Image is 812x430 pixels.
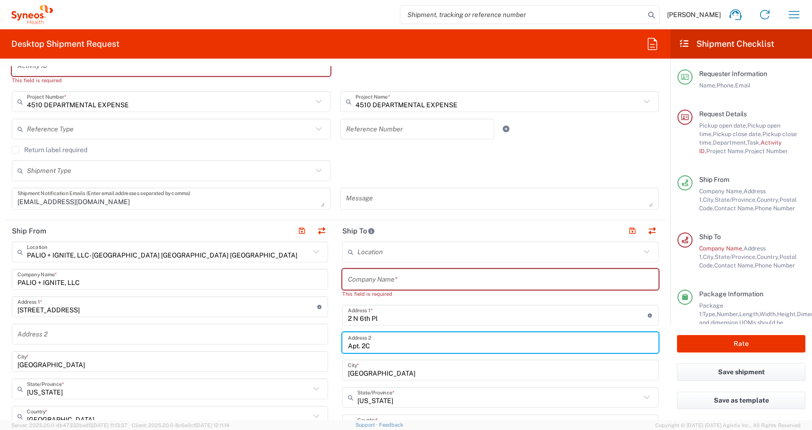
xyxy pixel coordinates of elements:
[677,363,805,381] button: Save shipment
[679,38,774,50] h2: Shipment Checklist
[699,176,729,183] span: Ship From
[342,290,659,298] div: This field is required
[714,262,755,269] span: Contact Name,
[11,38,119,50] h2: Desktop Shipment Request
[195,422,229,428] span: [DATE] 12:11:14
[379,422,403,428] a: Feedback
[717,82,735,89] span: Phone,
[745,147,788,155] span: Project Number
[355,422,379,428] a: Support
[699,110,747,118] span: Request Details
[12,226,46,236] h2: Ship From
[747,139,761,146] span: Task,
[702,310,717,318] span: Type,
[699,70,767,77] span: Requester Information
[132,422,229,428] span: Client: 2025.20.0-8c6e0cf
[699,245,744,252] span: Company Name,
[706,147,745,155] span: Project Name,
[703,253,715,260] span: City,
[739,310,760,318] span: Length,
[677,335,805,353] button: Rate
[699,122,747,129] span: Pickup open date,
[12,76,330,85] div: This field is required
[755,205,795,212] span: Phone Number
[400,6,645,24] input: Shipment, tracking or reference number
[11,422,127,428] span: Server: 2025.20.0-db47332bad5
[655,421,801,430] span: Copyright © [DATE]-[DATE] Agistix Inc., All Rights Reserved
[12,146,87,154] label: Return label required
[755,262,795,269] span: Phone Number
[342,226,375,236] h2: Ship To
[699,290,763,298] span: Package Information
[713,130,762,138] span: Pickup close date,
[699,302,723,318] span: Package 1:
[699,82,717,89] span: Name,
[699,188,744,195] span: Company Name,
[667,10,721,19] span: [PERSON_NAME]
[677,392,805,409] button: Save as template
[92,422,127,428] span: [DATE] 11:13:37
[777,310,797,318] span: Height,
[703,196,715,203] span: City,
[757,253,779,260] span: Country,
[735,82,751,89] span: Email
[699,233,721,241] span: Ship To
[713,139,747,146] span: Department,
[717,310,739,318] span: Number,
[715,253,757,260] span: State/Province,
[499,122,513,136] a: Add Reference
[757,196,779,203] span: Country,
[714,205,755,212] span: Contact Name,
[760,310,777,318] span: Width,
[715,196,757,203] span: State/Province,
